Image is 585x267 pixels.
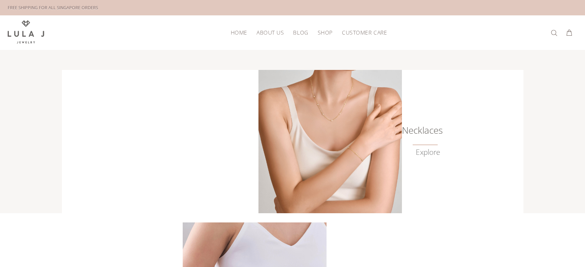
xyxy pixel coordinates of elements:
[402,126,440,134] h6: Necklaces
[337,27,387,38] a: Customer Care
[288,27,313,38] a: Blog
[226,27,252,38] a: HOME
[231,30,247,35] span: HOME
[252,27,288,38] a: About Us
[318,30,333,35] span: Shop
[342,30,387,35] span: Customer Care
[416,148,440,157] a: Explore
[293,30,308,35] span: Blog
[313,27,337,38] a: Shop
[257,30,284,35] span: About Us
[258,70,402,213] img: Lula J Gold Necklaces Collection
[8,3,98,12] div: FREE SHIPPING FOR ALL SINGAPORE ORDERS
